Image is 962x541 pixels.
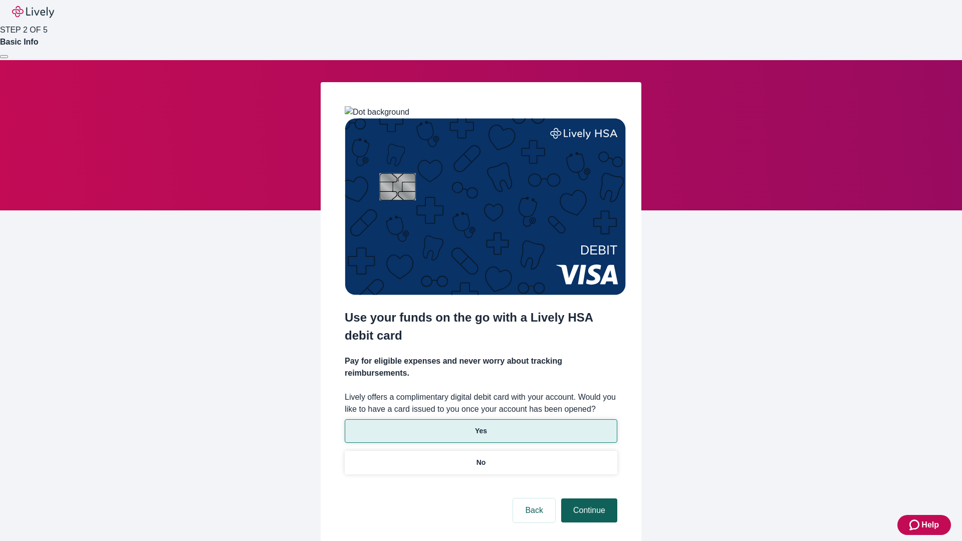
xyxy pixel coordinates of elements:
[561,498,617,522] button: Continue
[921,519,939,531] span: Help
[12,6,54,18] img: Lively
[345,451,617,474] button: No
[897,515,951,535] button: Zendesk support iconHelp
[345,391,617,415] label: Lively offers a complimentary digital debit card with your account. Would you like to have a card...
[476,457,486,468] p: No
[475,426,487,436] p: Yes
[345,106,409,118] img: Dot background
[345,419,617,443] button: Yes
[345,118,626,295] img: Debit card
[513,498,555,522] button: Back
[345,355,617,379] h4: Pay for eligible expenses and never worry about tracking reimbursements.
[909,519,921,531] svg: Zendesk support icon
[345,309,617,345] h2: Use your funds on the go with a Lively HSA debit card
